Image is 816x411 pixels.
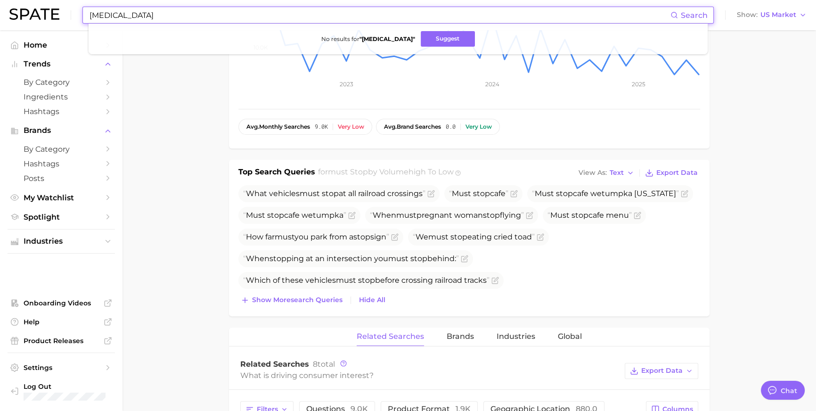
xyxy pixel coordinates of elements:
button: Flag as miscategorized or irrelevant [526,212,533,219]
img: SPATE [9,8,59,20]
span: must [336,276,356,285]
a: Hashtags [8,156,115,171]
span: Related Searches [357,332,424,341]
button: Flag as miscategorized or irrelevant [681,190,688,197]
span: cafe wetumpka [US_STATE] [532,189,679,198]
span: When pregnant woman flying [370,211,524,220]
span: Brands [447,332,474,341]
button: Hide All [357,294,388,306]
span: stop [556,189,573,198]
span: must [388,254,408,263]
button: avg.brand searches0.0Very low [376,119,500,135]
span: Which of these vehicles before crossing railroad tracks [243,276,490,285]
span: Must [452,189,471,198]
span: Hashtags [24,107,99,116]
a: Help [8,315,115,329]
span: must [396,211,416,220]
a: by Category [8,142,115,156]
span: total [313,360,335,369]
h1: Top Search Queries [238,166,315,180]
button: Flag as miscategorized or irrelevant [491,277,499,284]
div: What is driving consumer interest? [240,369,620,382]
span: Show more search queries [252,296,343,304]
a: by Category [8,75,115,90]
button: Flag as miscategorized or irrelevant [510,190,518,197]
button: Trends [8,57,115,71]
span: cafe menu [547,211,632,220]
button: Flag as miscategorized or irrelevant [634,212,641,219]
span: Global [558,332,582,341]
button: Suggest [421,31,475,47]
span: When ping at an intersection you behind: [243,254,459,263]
a: Hashtags [8,104,115,119]
div: Very low [465,123,492,130]
span: Industries [497,332,535,341]
span: 9.0k [315,123,328,130]
span: View As [579,170,607,175]
button: Export Data [643,166,700,180]
span: cafe [449,189,508,198]
span: stop [353,232,370,241]
span: must [428,232,449,241]
button: Flag as miscategorized or irrelevant [537,233,544,241]
button: Industries [8,234,115,248]
span: Must [535,189,554,198]
span: must stop [328,167,368,176]
span: stop [267,211,284,220]
a: Posts [8,171,115,186]
span: Search [681,11,708,20]
span: We eating cried toad [413,232,535,241]
abbr: average [384,123,397,130]
span: Hide All [359,296,385,304]
span: Text [610,170,624,175]
button: Flag as miscategorized or irrelevant [427,190,435,197]
span: by Category [24,145,99,154]
span: Trends [24,60,99,68]
h2: for by Volume [318,166,454,180]
span: Help [24,318,99,326]
span: Export Data [656,169,698,177]
span: Hashtags [24,159,99,168]
tspan: 2023 [340,81,353,88]
div: Very low [338,123,364,130]
button: ShowUS Market [734,9,809,21]
span: brand searches [384,123,441,130]
span: Posts [24,174,99,183]
span: stop [571,211,588,220]
span: must [300,189,320,198]
span: stop [269,254,286,263]
span: How far you park from a sign [243,232,389,241]
span: US Market [760,12,796,17]
button: Show moresearch queries [238,294,345,307]
button: Flag as miscategorized or irrelevant [348,212,356,219]
button: avg.monthly searches9.0kVery low [238,119,372,135]
span: Onboarding Videos [24,299,99,307]
button: Flag as miscategorized or irrelevant [461,255,468,263]
span: Spotlight [24,213,99,222]
a: Spotlight [8,210,115,224]
span: Product Releases [24,337,99,345]
span: monthly searches [246,123,310,130]
span: stop [483,211,500,220]
span: by Category [24,78,99,87]
span: high to low [408,167,454,176]
span: stop [410,254,427,263]
a: Log out. Currently logged in with e-mail doyeon@spate.nyc. [8,379,115,403]
a: Home [8,38,115,52]
span: Must [246,211,265,220]
span: Ingredients [24,92,99,101]
span: must [275,232,294,241]
span: stop [322,189,339,198]
span: stop [358,276,375,285]
abbr: average [246,123,259,130]
span: Export Data [641,367,683,375]
a: Ingredients [8,90,115,104]
tspan: 2024 [485,81,499,88]
span: stop [473,189,490,198]
button: View AsText [576,167,636,179]
span: Home [24,41,99,49]
span: Show [737,12,758,17]
a: Product Releases [8,334,115,348]
span: Related Searches [240,360,309,369]
a: My Watchlist [8,190,115,205]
